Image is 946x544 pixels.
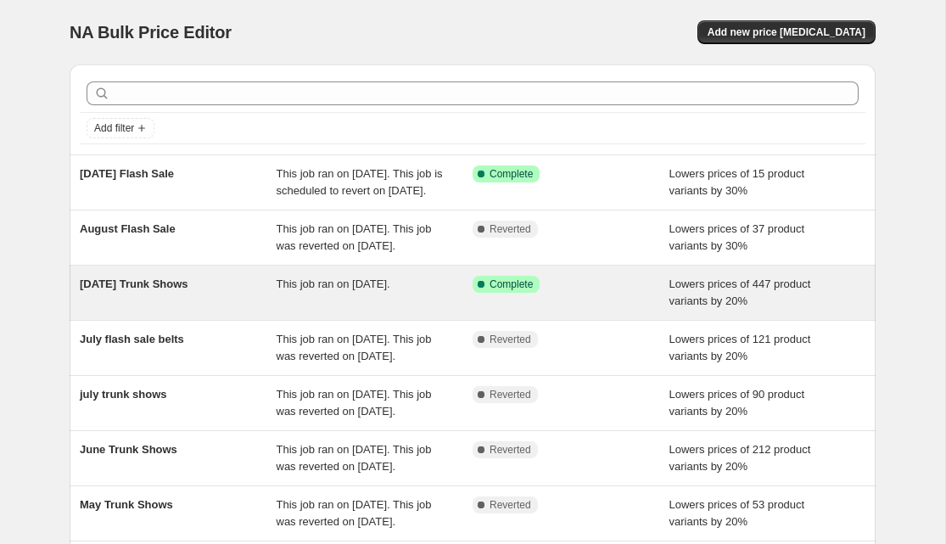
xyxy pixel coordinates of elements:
span: Lowers prices of 15 product variants by 30% [669,167,805,197]
span: Lowers prices of 90 product variants by 20% [669,388,805,418]
span: Complete [490,167,533,181]
span: Add new price [MEDICAL_DATA] [708,25,865,39]
span: [DATE] Flash Sale [80,167,174,180]
span: Lowers prices of 447 product variants by 20% [669,278,811,307]
span: Lowers prices of 53 product variants by 20% [669,498,805,528]
span: This job ran on [DATE]. This job is scheduled to revert on [DATE]. [277,167,443,197]
span: Reverted [490,498,531,512]
span: This job ran on [DATE]. This job was reverted on [DATE]. [277,222,432,252]
span: This job ran on [DATE]. This job was reverted on [DATE]. [277,333,432,362]
button: Add filter [87,118,154,138]
span: Lowers prices of 121 product variants by 20% [669,333,811,362]
span: Complete [490,278,533,291]
span: This job ran on [DATE]. [277,278,390,290]
span: This job ran on [DATE]. This job was reverted on [DATE]. [277,498,432,528]
span: This job ran on [DATE]. This job was reverted on [DATE]. [277,388,432,418]
span: Add filter [94,121,134,135]
span: May Trunk Shows [80,498,173,511]
span: Reverted [490,333,531,346]
span: Lowers prices of 212 product variants by 20% [669,443,811,473]
span: July flash sale belts [80,333,184,345]
span: Lowers prices of 37 product variants by 30% [669,222,805,252]
span: [DATE] Trunk Shows [80,278,188,290]
span: NA Bulk Price Editor [70,23,232,42]
span: Reverted [490,222,531,236]
span: June Trunk Shows [80,443,177,456]
span: This job ran on [DATE]. This job was reverted on [DATE]. [277,443,432,473]
span: Reverted [490,388,531,401]
span: july trunk shows [80,388,167,401]
span: Reverted [490,443,531,457]
span: August Flash Sale [80,222,176,235]
button: Add new price [MEDICAL_DATA] [697,20,876,44]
